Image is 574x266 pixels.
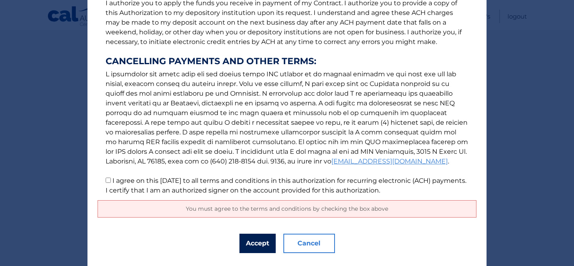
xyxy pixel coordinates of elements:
[283,234,335,253] button: Cancel
[331,157,448,165] a: [EMAIL_ADDRESS][DOMAIN_NAME]
[106,177,466,194] label: I agree on this [DATE] to all terms and conditions in this authorization for recurring electronic...
[239,234,276,253] button: Accept
[186,205,388,212] span: You must agree to the terms and conditions by checking the box above
[106,57,468,66] strong: CANCELLING PAYMENTS AND OTHER TERMS:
